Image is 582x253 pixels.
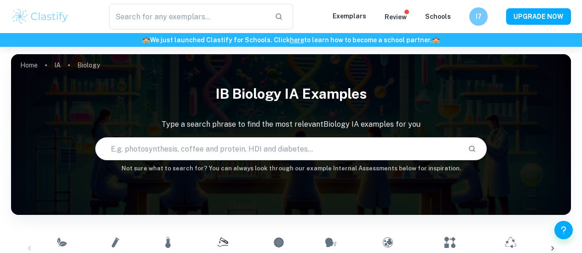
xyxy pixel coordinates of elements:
input: E.g. photosynthesis, coffee and protein, HDI and diabetes... [96,136,461,162]
a: here [290,36,304,44]
h6: I7 [473,11,484,22]
img: Clastify logo [11,7,69,26]
span: 🏫 [142,36,150,44]
h1: IB Biology IA examples [11,80,571,108]
p: Exemplars [333,11,366,21]
h6: We just launched Clastify for Schools. Click to learn how to become a school partner. [2,35,580,45]
p: Biology [77,60,100,70]
p: Type a search phrase to find the most relevant Biology IA examples for you [11,119,571,130]
a: IA [54,59,61,72]
button: Search [464,141,480,157]
button: I7 [469,7,488,26]
a: Home [20,59,38,72]
input: Search for any exemplars... [109,4,267,29]
a: Schools [425,13,451,20]
button: Help and Feedback [554,221,573,239]
p: Review [385,12,407,22]
button: UPGRADE NOW [506,8,571,25]
h6: Not sure what to search for? You can always look through our example Internal Assessments below f... [11,164,571,173]
span: 🏫 [432,36,440,44]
